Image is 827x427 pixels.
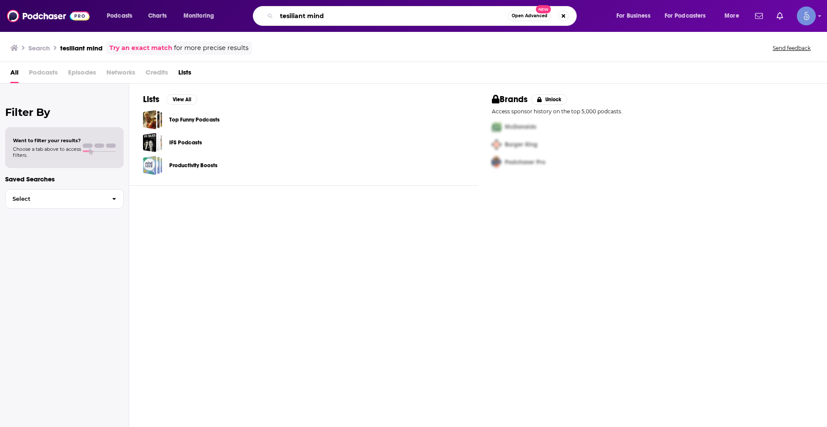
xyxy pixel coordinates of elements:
[512,14,547,18] span: Open Advanced
[166,94,197,105] button: View All
[505,141,538,148] span: Burger King
[718,9,750,23] button: open menu
[7,8,90,24] img: Podchaser - Follow, Share and Rate Podcasts
[488,153,505,171] img: Third Pro Logo
[531,94,568,105] button: Unlock
[106,65,135,83] span: Networks
[797,6,816,25] button: Show profile menu
[143,133,162,152] a: IFS Podcasts
[277,9,508,23] input: Search podcasts, credits, & more...
[488,136,505,153] img: Second Pro Logo
[505,123,536,131] span: McDonalds
[143,9,172,23] a: Charts
[13,137,81,143] span: Want to filter your results?
[174,43,249,53] span: for more precise results
[6,196,105,202] span: Select
[13,146,81,158] span: Choose a tab above to access filters.
[183,10,214,22] span: Monitoring
[178,65,191,83] a: Lists
[169,115,220,125] a: Top Funny Podcasts
[109,43,172,53] a: Try an exact match
[770,44,813,52] button: Send feedback
[143,110,162,129] a: Top Funny Podcasts
[752,9,766,23] a: Show notifications dropdown
[5,175,124,183] p: Saved Searches
[28,44,50,52] h3: Search
[68,65,96,83] span: Episodes
[177,9,225,23] button: open menu
[5,189,124,209] button: Select
[107,10,132,22] span: Podcasts
[101,9,143,23] button: open menu
[169,138,202,147] a: IFS Podcasts
[665,10,706,22] span: For Podcasters
[148,10,167,22] span: Charts
[797,6,816,25] span: Logged in as Spiral5-G1
[797,6,816,25] img: User Profile
[143,94,159,105] h2: Lists
[60,44,103,52] h3: tesiliant mind
[536,5,551,13] span: New
[5,106,124,118] h2: Filter By
[508,11,551,21] button: Open AdvancedNew
[616,10,650,22] span: For Business
[29,65,58,83] span: Podcasts
[492,94,528,105] h2: Brands
[488,118,505,136] img: First Pro Logo
[169,161,218,170] a: Productivity Boosts
[773,9,787,23] a: Show notifications dropdown
[146,65,168,83] span: Credits
[10,65,19,83] a: All
[492,108,813,115] p: Access sponsor history on the top 5,000 podcasts.
[610,9,661,23] button: open menu
[143,156,162,175] a: Productivity Boosts
[143,94,197,105] a: ListsView All
[659,9,718,23] button: open menu
[724,10,739,22] span: More
[505,159,545,166] span: Podchaser Pro
[261,6,585,26] div: Search podcasts, credits, & more...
